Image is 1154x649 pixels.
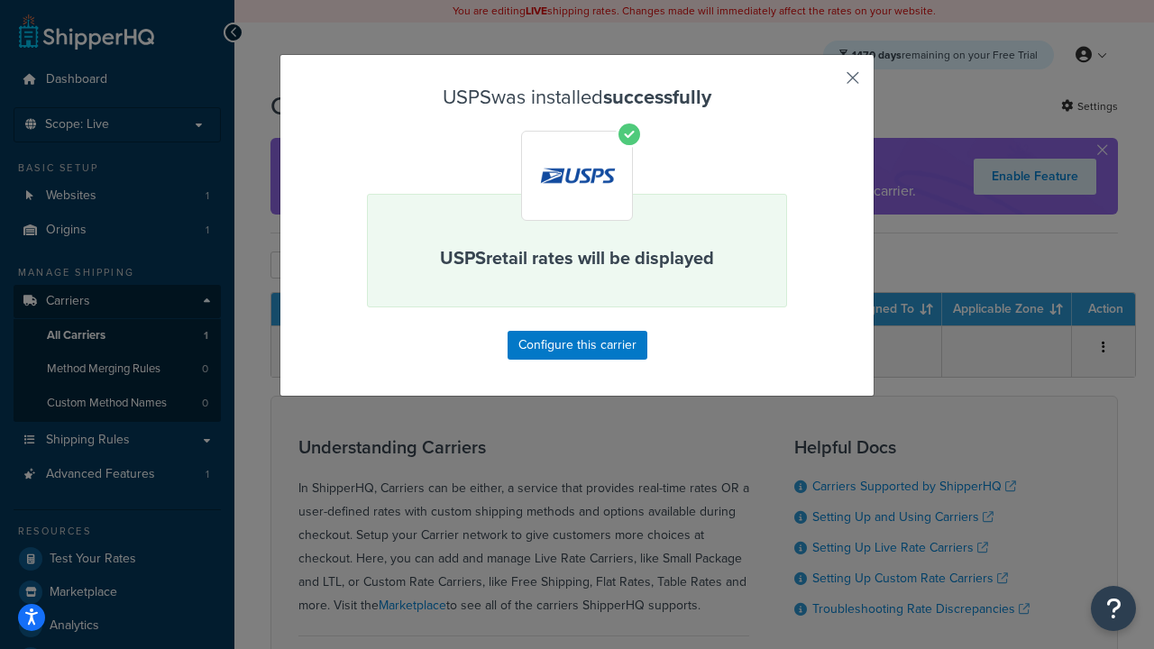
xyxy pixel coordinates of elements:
[367,194,787,307] div: USPS retail rates will be displayed
[1091,586,1136,631] button: Open Resource Center
[603,82,711,112] strong: successfully
[367,87,787,108] h3: USPS was installed
[508,331,647,360] button: Configure this carrier
[526,134,629,217] img: USPS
